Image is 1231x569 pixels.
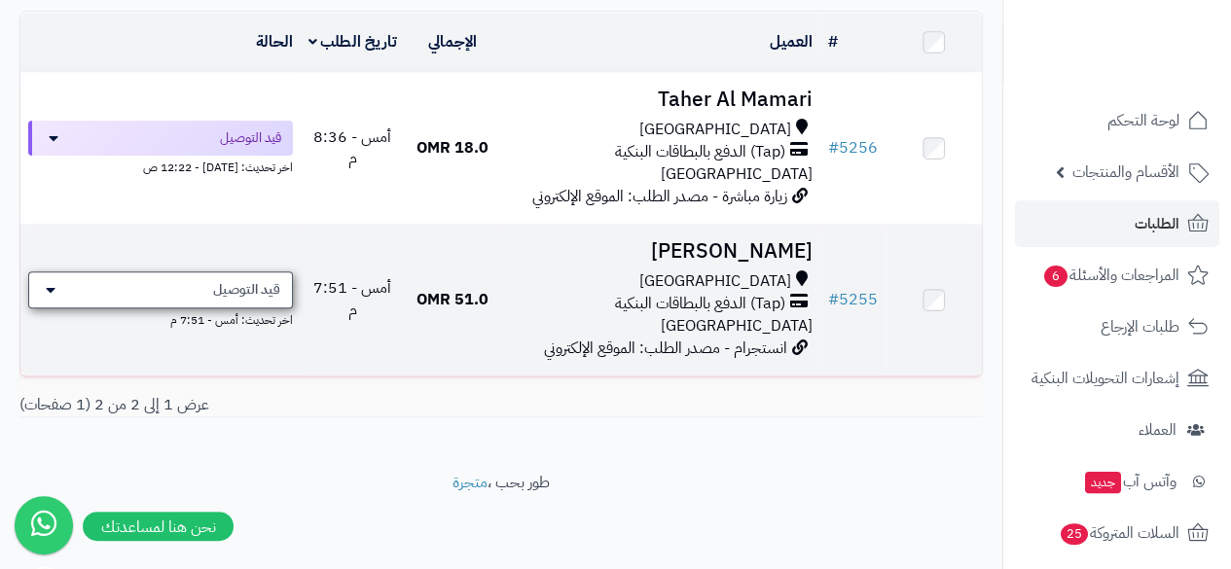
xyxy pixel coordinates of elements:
span: 51.0 OMR [416,288,489,311]
a: وآتس آبجديد [1015,458,1219,505]
a: إشعارات التحويلات البنكية [1015,355,1219,402]
a: الطلبات [1015,200,1219,247]
span: المراجعات والأسئلة [1042,262,1179,289]
span: 25 [1061,523,1088,545]
span: # [828,288,839,311]
a: #5255 [828,288,878,311]
span: 6 [1044,266,1068,287]
span: [GEOGRAPHIC_DATA] [661,314,813,338]
span: الأقسام والمنتجات [1072,159,1179,186]
h3: Taher Al Mamari [508,89,813,111]
span: [GEOGRAPHIC_DATA] [639,270,791,293]
a: الإجمالي [428,30,477,53]
span: زيارة مباشرة - مصدر الطلب: الموقع الإلكتروني [532,185,787,208]
a: العملاء [1015,407,1219,453]
span: أمس - 7:51 م [313,276,391,322]
a: السلات المتروكة25 [1015,510,1219,556]
span: الطلبات [1135,210,1179,237]
span: وآتس آب [1083,468,1177,495]
span: أمس - 8:36 م [313,125,391,171]
span: انستجرام - مصدر الطلب: الموقع الإلكتروني [544,337,787,360]
div: اخر تحديث: أمس - 7:51 م [28,308,293,329]
span: [GEOGRAPHIC_DATA] [639,119,791,141]
div: عرض 1 إلى 2 من 2 (1 صفحات) [5,394,501,416]
div: اخر تحديث: [DATE] - 12:22 ص [28,156,293,176]
a: #5256 [828,136,878,160]
span: (Tap) الدفع بالبطاقات البنكية [615,293,785,315]
a: متجرة [453,471,488,494]
span: [GEOGRAPHIC_DATA] [661,162,813,186]
h3: [PERSON_NAME] [508,240,813,263]
span: طلبات الإرجاع [1101,313,1179,340]
span: قيد التوصيل [220,128,281,148]
span: (Tap) الدفع بالبطاقات البنكية [615,141,785,163]
span: قيد التوصيل [213,280,280,300]
a: # [828,30,838,53]
span: جديد [1085,472,1121,493]
span: العملاء [1139,416,1177,444]
a: تاريخ الطلب [308,30,397,53]
span: لوحة التحكم [1107,107,1179,134]
span: # [828,136,839,160]
a: العميل [770,30,813,53]
a: لوحة التحكم [1015,97,1219,144]
a: طلبات الإرجاع [1015,303,1219,350]
span: إشعارات التحويلات البنكية [1032,365,1179,392]
a: المراجعات والأسئلة6 [1015,252,1219,299]
span: 18.0 OMR [416,136,489,160]
a: الحالة [256,30,293,53]
span: السلات المتروكة [1059,519,1179,547]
